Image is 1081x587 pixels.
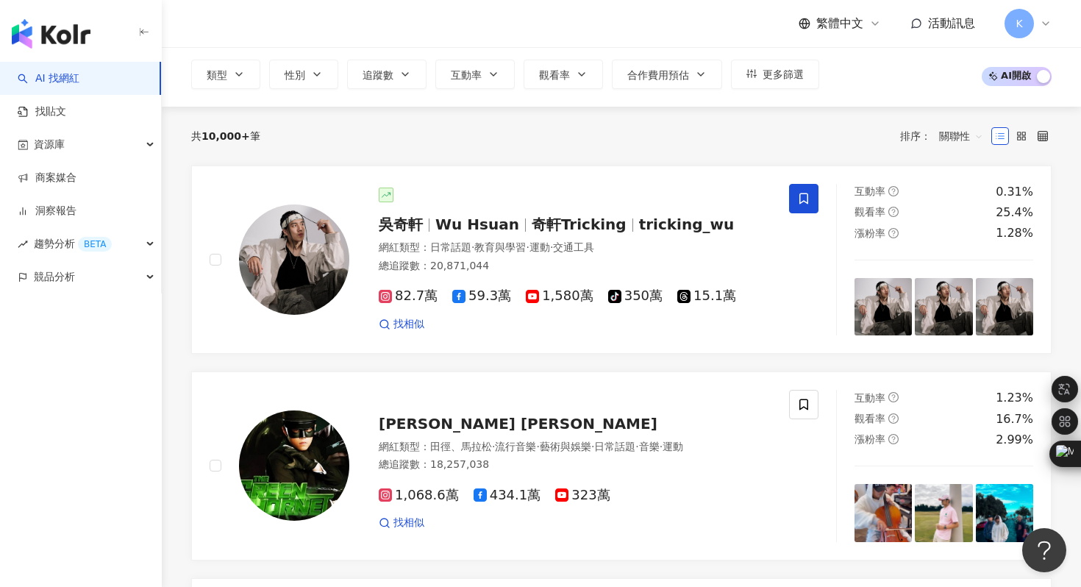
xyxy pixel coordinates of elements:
span: question-circle [888,207,899,217]
span: 合作費用預估 [627,69,689,81]
span: question-circle [888,434,899,444]
span: · [635,441,638,452]
button: 互動率 [435,60,515,89]
span: 323萬 [555,488,610,503]
span: 更多篩選 [763,68,804,80]
span: 觀看率 [855,413,885,424]
span: 59.3萬 [452,288,511,304]
span: 資源庫 [34,128,65,161]
img: post-image [855,484,912,541]
a: KOL Avatar[PERSON_NAME] [PERSON_NAME]網紅類型：田徑、馬拉松·流行音樂·藝術與娛樂·日常話題·音樂·運動總追蹤數：18,257,0381,068.6萬434.... [191,371,1052,561]
a: 洞察報告 [18,204,76,218]
span: 田徑、馬拉松 [430,441,492,452]
span: · [492,441,495,452]
span: question-circle [888,413,899,424]
button: 觀看率 [524,60,603,89]
div: 網紅類型 ： [379,241,771,255]
div: 1.28% [996,225,1033,241]
span: 運動 [529,241,550,253]
span: K [1016,15,1022,32]
img: KOL Avatar [239,410,349,521]
span: 350萬 [608,288,663,304]
span: 關聯性 [939,124,983,148]
span: 活動訊息 [928,16,975,30]
span: 1,580萬 [526,288,593,304]
span: 奇軒Tricking [532,216,627,233]
div: 排序： [900,124,991,148]
img: post-image [855,278,912,335]
span: 互動率 [451,69,482,81]
button: 合作費用預估 [612,60,722,89]
span: 15.1萬 [677,288,736,304]
span: 音樂 [639,441,660,452]
img: logo [12,19,90,49]
div: 總追蹤數 ： 18,257,038 [379,458,771,472]
span: 性別 [285,69,305,81]
div: 1.23% [996,390,1033,406]
button: 性別 [269,60,338,89]
a: 找相似 [379,516,424,530]
span: 日常話題 [594,441,635,452]
button: 更多篩選 [731,60,819,89]
iframe: Help Scout Beacon - Open [1022,528,1066,572]
div: BETA [78,237,112,252]
div: 總追蹤數 ： 20,871,044 [379,259,771,274]
img: post-image [915,484,972,541]
img: post-image [915,278,972,335]
span: 交通工具 [553,241,594,253]
span: 漲粉率 [855,433,885,445]
span: tricking_wu [639,216,735,233]
span: 434.1萬 [474,488,541,503]
span: 藝術與娛樂 [540,441,591,452]
a: 商案媒合 [18,171,76,185]
span: question-circle [888,228,899,238]
span: 運動 [663,441,683,452]
span: · [526,241,529,253]
button: 追蹤數 [347,60,427,89]
span: 繁體中文 [816,15,863,32]
span: 互動率 [855,185,885,197]
div: 共 筆 [191,130,260,142]
span: 1,068.6萬 [379,488,459,503]
button: 類型 [191,60,260,89]
div: 16.7% [996,411,1033,427]
div: 25.4% [996,204,1033,221]
span: · [536,441,539,452]
img: post-image [976,278,1033,335]
img: post-image [976,484,1033,541]
span: 82.7萬 [379,288,438,304]
span: · [660,441,663,452]
span: Wu Hsuan [435,216,519,233]
span: 找相似 [393,317,424,332]
a: 找相似 [379,317,424,332]
span: · [591,441,594,452]
span: 趨勢分析 [34,227,112,260]
a: searchAI 找網紅 [18,71,79,86]
span: 觀看率 [855,206,885,218]
span: 流行音樂 [495,441,536,452]
div: 2.99% [996,432,1033,448]
span: 日常話題 [430,241,471,253]
span: 競品分析 [34,260,75,293]
span: 漲粉率 [855,227,885,239]
span: [PERSON_NAME] [PERSON_NAME] [379,415,657,433]
span: question-circle [888,186,899,196]
span: 觀看率 [539,69,570,81]
span: 互動率 [855,392,885,404]
span: rise [18,239,28,249]
span: 追蹤數 [363,69,393,81]
span: 教育與學習 [474,241,526,253]
span: 找相似 [393,516,424,530]
span: 類型 [207,69,227,81]
div: 網紅類型 ： [379,440,771,455]
span: question-circle [888,392,899,402]
span: · [471,241,474,253]
a: KOL Avatar吳奇軒Wu Hsuan奇軒Trickingtricking_wu網紅類型：日常話題·教育與學習·運動·交通工具總追蹤數：20,871,04482.7萬59.3萬1,580萬3... [191,166,1052,355]
a: 找貼文 [18,104,66,119]
div: 0.31% [996,184,1033,200]
span: · [550,241,553,253]
span: 10,000+ [201,130,250,142]
img: KOL Avatar [239,204,349,315]
span: 吳奇軒 [379,216,423,233]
